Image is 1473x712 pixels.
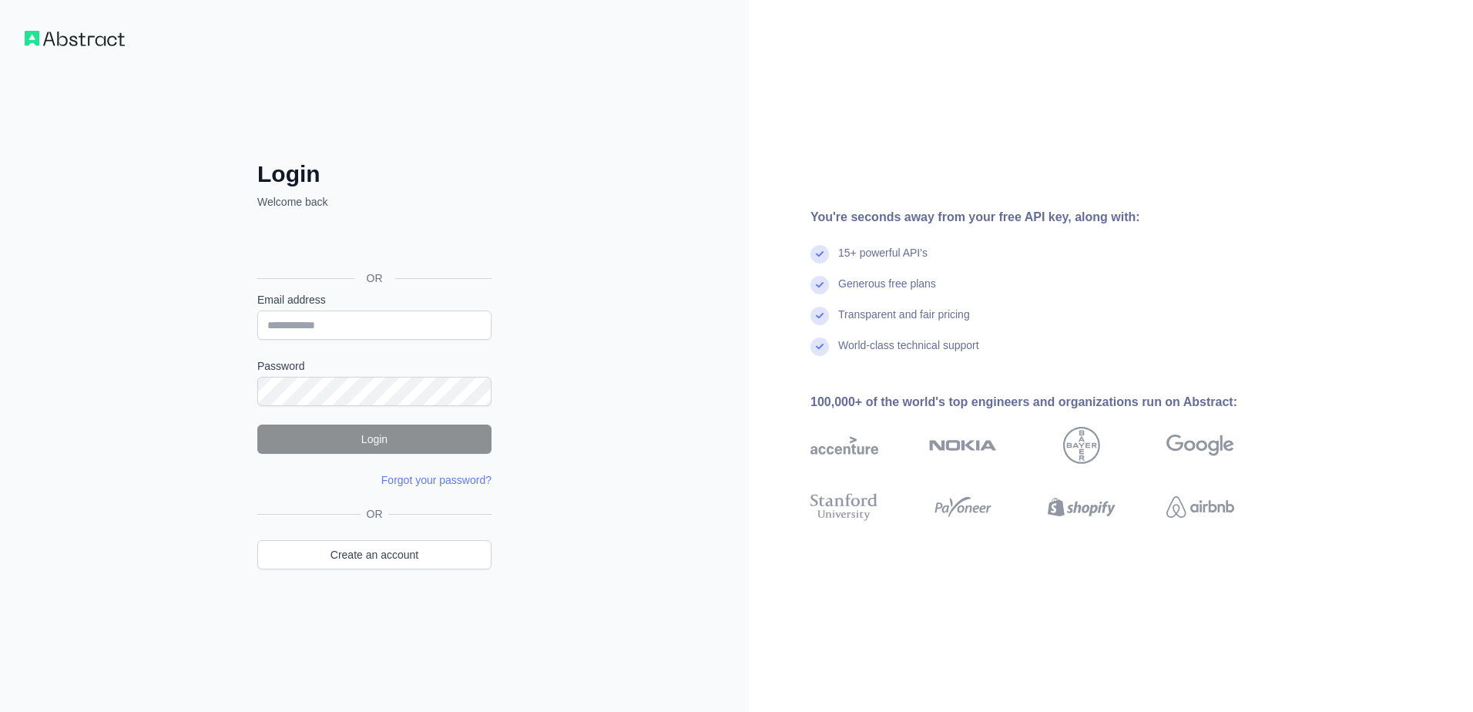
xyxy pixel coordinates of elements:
[250,227,496,260] iframe: Sign in with Google Button
[257,194,492,210] p: Welcome back
[810,393,1283,411] div: 100,000+ of the world's top engineers and organizations run on Abstract:
[929,490,997,524] img: payoneer
[810,427,878,464] img: accenture
[257,160,492,188] h2: Login
[1166,427,1234,464] img: google
[257,540,492,569] a: Create an account
[257,425,492,454] button: Login
[810,208,1283,227] div: You're seconds away from your free API key, along with:
[810,245,829,264] img: check mark
[257,292,492,307] label: Email address
[810,276,829,294] img: check mark
[354,270,395,286] span: OR
[838,245,928,276] div: 15+ powerful API's
[1166,490,1234,524] img: airbnb
[1048,490,1116,524] img: shopify
[361,506,389,522] span: OR
[381,474,492,486] a: Forgot your password?
[810,338,829,356] img: check mark
[810,307,829,325] img: check mark
[257,358,492,374] label: Password
[838,307,970,338] div: Transparent and fair pricing
[1063,427,1100,464] img: bayer
[838,338,979,368] div: World-class technical support
[25,31,125,46] img: Workflow
[838,276,936,307] div: Generous free plans
[810,490,878,524] img: stanford university
[929,427,997,464] img: nokia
